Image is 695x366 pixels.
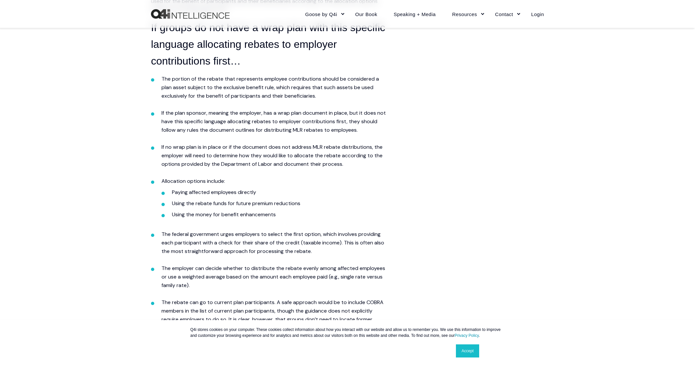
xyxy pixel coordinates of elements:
p: Q4i stores cookies on your computer. These cookies collect information about how you interact wit... [190,327,505,338]
span: If the plan sponsor, meaning the employer, has a wrap plan document in place, but it does not hav... [161,109,386,133]
a: Back to Home [151,9,230,19]
span: Using the rebate funds for future premium reductions [172,200,300,207]
span: The portion of the rebate that represents employee contributions should be considered a plan asse... [161,75,379,99]
a: Accept [456,344,479,357]
span: Using the money for benefit enhancements [172,211,276,218]
h3: If groups do not have a wrap plan with this specific language allocating rebates to employer cont... [151,19,387,69]
span: Allocation options include: [161,178,225,184]
a: Privacy Policy [455,333,479,338]
span: The rebate can go to current plan participants. A safe approach would be to include COBRA members... [161,299,384,340]
img: Q4intelligence, LLC logo [151,9,230,19]
span: The employer can decide whether to distribute the rebate evenly among affected employees or use a... [161,265,385,289]
span: Paying affected employees directly [172,189,256,196]
span: The federal government urges employers to select the first option, which involves providing each ... [161,231,384,255]
span: If no wrap plan is in place or if the document does not address MLR rebate distributions, the emp... [161,144,383,167]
